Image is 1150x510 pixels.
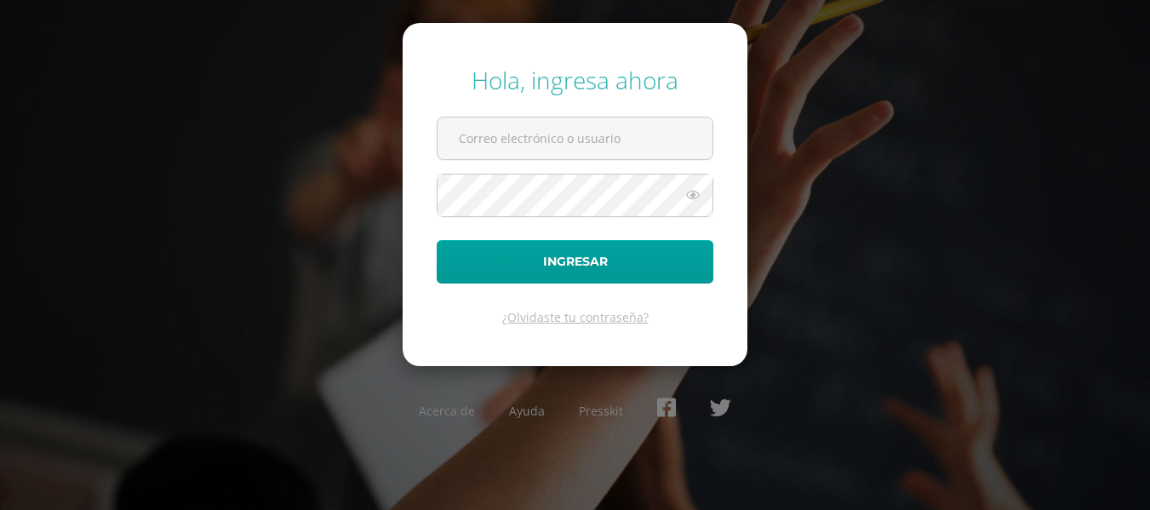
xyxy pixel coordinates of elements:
[419,403,475,419] a: Acerca de
[579,403,623,419] a: Presskit
[438,117,712,159] input: Correo electrónico o usuario
[509,403,545,419] a: Ayuda
[502,309,649,325] a: ¿Olvidaste tu contraseña?
[437,64,713,96] div: Hola, ingresa ahora
[437,240,713,284] button: Ingresar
